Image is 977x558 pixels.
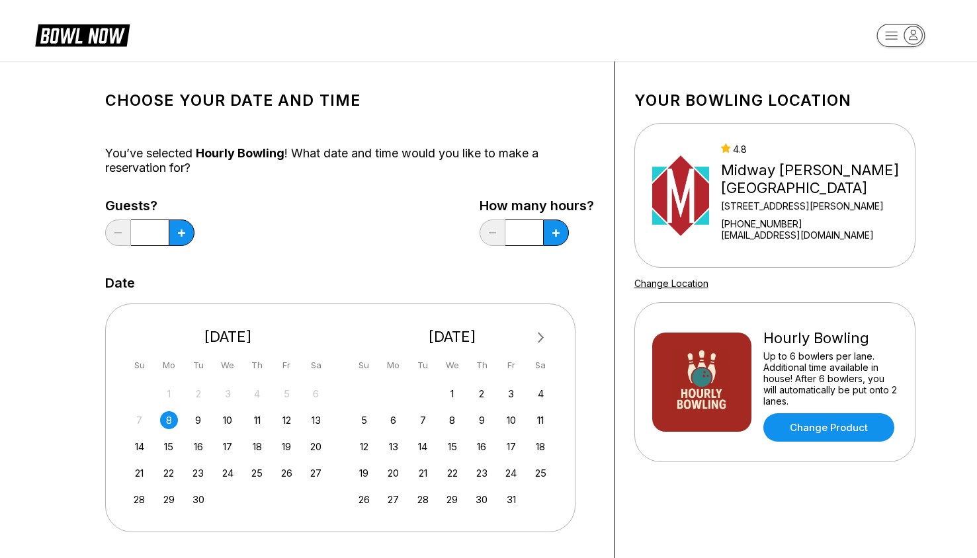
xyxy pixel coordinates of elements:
img: Midway Bowling - Carlisle [652,146,710,245]
div: [STREET_ADDRESS][PERSON_NAME] [721,200,909,212]
div: Choose Friday, September 19th, 2025 [278,438,296,456]
div: Not available Tuesday, September 2nd, 2025 [189,385,207,403]
div: You’ve selected ! What date and time would you like to make a reservation for? [105,146,594,175]
div: Choose Sunday, October 12th, 2025 [355,438,373,456]
div: Hourly Bowling [763,329,898,347]
div: Choose Thursday, October 30th, 2025 [473,491,491,508]
div: Choose Tuesday, September 16th, 2025 [189,438,207,456]
a: [EMAIL_ADDRESS][DOMAIN_NAME] [721,229,909,241]
div: Sa [307,356,325,374]
a: Change Product [763,413,894,442]
h1: Your bowling location [634,91,915,110]
div: Mo [160,356,178,374]
div: Not available Thursday, September 4th, 2025 [248,385,266,403]
div: Choose Monday, September 29th, 2025 [160,491,178,508]
label: Date [105,276,135,290]
div: Choose Sunday, October 5th, 2025 [355,411,373,429]
div: Choose Monday, September 8th, 2025 [160,411,178,429]
div: Choose Tuesday, October 28th, 2025 [414,491,432,508]
div: Choose Friday, September 26th, 2025 [278,464,296,482]
div: Choose Friday, October 3rd, 2025 [502,385,520,403]
div: Choose Saturday, October 18th, 2025 [532,438,550,456]
div: Choose Tuesday, October 14th, 2025 [414,438,432,456]
div: Choose Saturday, October 25th, 2025 [532,464,550,482]
div: Choose Monday, October 27th, 2025 [384,491,402,508]
div: Choose Tuesday, September 9th, 2025 [189,411,207,429]
div: Choose Saturday, September 13th, 2025 [307,411,325,429]
div: Choose Monday, October 6th, 2025 [384,411,402,429]
label: How many hours? [480,198,594,213]
div: Choose Thursday, October 23rd, 2025 [473,464,491,482]
div: Choose Tuesday, September 23rd, 2025 [189,464,207,482]
div: Choose Wednesday, October 1st, 2025 [443,385,461,403]
div: Choose Sunday, September 28th, 2025 [130,491,148,508]
div: Choose Friday, October 17th, 2025 [502,438,520,456]
div: Choose Tuesday, September 30th, 2025 [189,491,207,508]
div: Choose Thursday, September 25th, 2025 [248,464,266,482]
h1: Choose your Date and time [105,91,594,110]
div: Fr [502,356,520,374]
div: [DATE] [126,328,331,346]
div: Tu [189,356,207,374]
div: Choose Saturday, September 20th, 2025 [307,438,325,456]
div: We [443,356,461,374]
div: [PHONE_NUMBER] [721,218,909,229]
div: Choose Friday, September 12th, 2025 [278,411,296,429]
div: Sa [532,356,550,374]
div: Not available Friday, September 5th, 2025 [278,385,296,403]
div: Mo [384,356,402,374]
div: Th [473,356,491,374]
div: Choose Monday, September 22nd, 2025 [160,464,178,482]
div: Choose Thursday, October 16th, 2025 [473,438,491,456]
div: Not available Monday, September 1st, 2025 [160,385,178,403]
div: Choose Friday, October 31st, 2025 [502,491,520,508]
div: Choose Sunday, September 14th, 2025 [130,438,148,456]
div: Choose Wednesday, September 10th, 2025 [219,411,237,429]
div: Su [355,356,373,374]
div: Su [130,356,148,374]
div: Choose Friday, October 10th, 2025 [502,411,520,429]
div: Choose Monday, October 13th, 2025 [384,438,402,456]
div: Fr [278,356,296,374]
div: 4.8 [721,143,909,155]
div: Choose Wednesday, September 17th, 2025 [219,438,237,456]
div: Choose Wednesday, October 8th, 2025 [443,411,461,429]
div: Choose Thursday, October 9th, 2025 [473,411,491,429]
div: Not available Wednesday, September 3rd, 2025 [219,385,237,403]
div: Choose Wednesday, September 24th, 2025 [219,464,237,482]
div: Choose Sunday, October 19th, 2025 [355,464,373,482]
div: Choose Friday, October 24th, 2025 [502,464,520,482]
div: Choose Saturday, October 11th, 2025 [532,411,550,429]
div: Choose Monday, October 20th, 2025 [384,464,402,482]
div: Choose Tuesday, October 7th, 2025 [414,411,432,429]
img: Hourly Bowling [652,333,751,432]
div: Choose Saturday, September 27th, 2025 [307,464,325,482]
a: Change Location [634,278,708,289]
div: We [219,356,237,374]
div: Choose Tuesday, October 21st, 2025 [414,464,432,482]
div: [DATE] [350,328,555,346]
div: Up to 6 bowlers per lane. Additional time available in house! After 6 bowlers, you will automatic... [763,350,898,407]
div: Not available Sunday, September 7th, 2025 [130,411,148,429]
div: Choose Wednesday, October 29th, 2025 [443,491,461,508]
div: Choose Thursday, October 2nd, 2025 [473,385,491,403]
div: Choose Wednesday, October 22nd, 2025 [443,464,461,482]
div: Choose Monday, September 15th, 2025 [160,438,178,456]
div: Midway [PERSON_NAME][GEOGRAPHIC_DATA] [721,161,909,197]
div: Choose Sunday, September 21st, 2025 [130,464,148,482]
div: Choose Wednesday, October 15th, 2025 [443,438,461,456]
div: Tu [414,356,432,374]
div: Choose Thursday, September 11th, 2025 [248,411,266,429]
label: Guests? [105,198,194,213]
div: month 2025-10 [353,383,552,508]
div: Choose Thursday, September 18th, 2025 [248,438,266,456]
div: Choose Saturday, October 4th, 2025 [532,385,550,403]
div: Not available Saturday, September 6th, 2025 [307,385,325,403]
span: Hourly Bowling [196,146,284,160]
div: Choose Sunday, October 26th, 2025 [355,491,373,508]
div: Th [248,356,266,374]
button: Next Month [531,327,552,348]
div: month 2025-09 [129,383,327,508]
